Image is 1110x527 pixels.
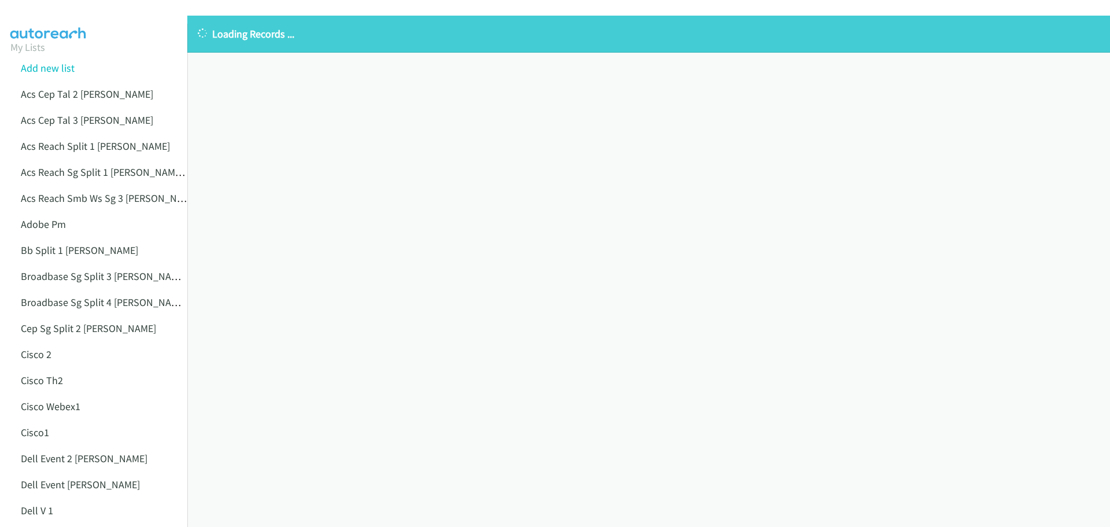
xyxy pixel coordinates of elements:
[21,87,153,101] a: Acs Cep Tal 2 [PERSON_NAME]
[21,191,198,205] a: Acs Reach Smb Ws Sg 3 [PERSON_NAME]
[21,165,185,179] a: Acs Reach Sg Split 1 [PERSON_NAME]
[21,218,66,231] a: Adobe Pm
[21,426,49,439] a: Cisco1
[21,400,80,413] a: Cisco Webex1
[21,504,53,517] a: Dell V 1
[21,113,153,127] a: Acs Cep Tal 3 [PERSON_NAME]
[21,61,75,75] a: Add new list
[21,296,187,309] a: Broadbase Sg Split 4 [PERSON_NAME]
[21,322,156,335] a: Cep Sg Split 2 [PERSON_NAME]
[21,270,187,283] a: Broadbase Sg Split 3 [PERSON_NAME]
[21,452,147,465] a: Dell Event 2 [PERSON_NAME]
[21,478,140,491] a: Dell Event [PERSON_NAME]
[21,244,138,257] a: Bb Split 1 [PERSON_NAME]
[21,348,51,361] a: Cisco 2
[21,139,170,153] a: Acs Reach Split 1 [PERSON_NAME]
[21,374,63,387] a: Cisco Th2
[10,40,45,54] a: My Lists
[198,26,1100,42] p: Loading Records ...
